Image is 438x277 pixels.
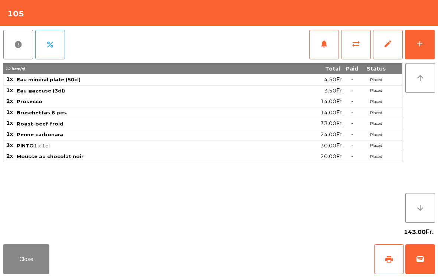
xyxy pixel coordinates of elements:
span: 30.00Fr. [320,141,343,151]
span: Prosecco [17,98,42,104]
span: Bruschettas 6 pcs. [17,110,68,115]
span: Roast-beef froid [17,121,63,127]
td: Placed [361,96,391,107]
span: report [14,40,23,49]
td: Placed [361,151,391,162]
th: Paid [343,63,361,74]
span: Eau minéral plate (50cl) [17,76,81,82]
button: arrow_downward [405,193,435,223]
span: 2x [6,153,13,159]
span: wallet [416,255,425,264]
span: 12 item(s) [5,66,25,71]
button: print [374,244,404,274]
span: 1x [6,109,13,115]
span: edit [383,39,392,48]
span: 33.00Fr. [320,118,343,128]
button: sync_alt [341,30,371,59]
span: percent [46,40,55,49]
span: notifications [320,39,328,48]
span: 24.00Fr. [320,130,343,140]
span: PINTO [17,143,34,149]
span: 14.00Fr. [320,97,343,107]
div: add [415,39,424,48]
span: 1 x 1dl [17,143,260,149]
span: 3x [6,142,13,149]
span: - [351,120,353,127]
button: wallet [405,244,435,274]
span: - [351,76,353,83]
i: arrow_downward [416,203,425,212]
span: 1x [6,76,13,82]
button: notifications [309,30,339,59]
i: arrow_upward [416,74,425,82]
span: 1x [6,87,13,94]
span: - [351,153,353,160]
span: Eau gazeuse (3dl) [17,88,65,94]
span: print [385,255,393,264]
button: edit [373,30,403,59]
span: 20.00Fr. [320,151,343,162]
td: Placed [361,85,391,97]
th: Status [361,63,391,74]
span: 1x [6,131,13,137]
span: - [351,87,353,94]
td: Placed [361,118,391,129]
button: Close [3,244,49,274]
th: Total [261,63,343,74]
span: 2x [6,98,13,104]
button: report [3,30,33,59]
span: 1x [6,120,13,126]
span: - [351,109,353,116]
button: arrow_upward [405,63,435,93]
span: - [351,98,353,105]
span: 4.50Fr. [324,75,343,85]
span: 143.00Fr. [404,227,434,238]
td: Placed [361,107,391,118]
button: add [405,30,435,59]
span: Mousse au chocolat noir [17,153,84,159]
span: 3.50Fr. [324,86,343,96]
td: Placed [361,140,391,151]
button: percent [35,30,65,59]
span: - [351,131,353,138]
span: Penne carbonara [17,131,63,137]
span: sync_alt [352,39,360,48]
span: 14.00Fr. [320,108,343,118]
td: Placed [361,74,391,85]
h4: 105 [7,8,24,19]
span: - [351,142,353,149]
td: Placed [361,129,391,140]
